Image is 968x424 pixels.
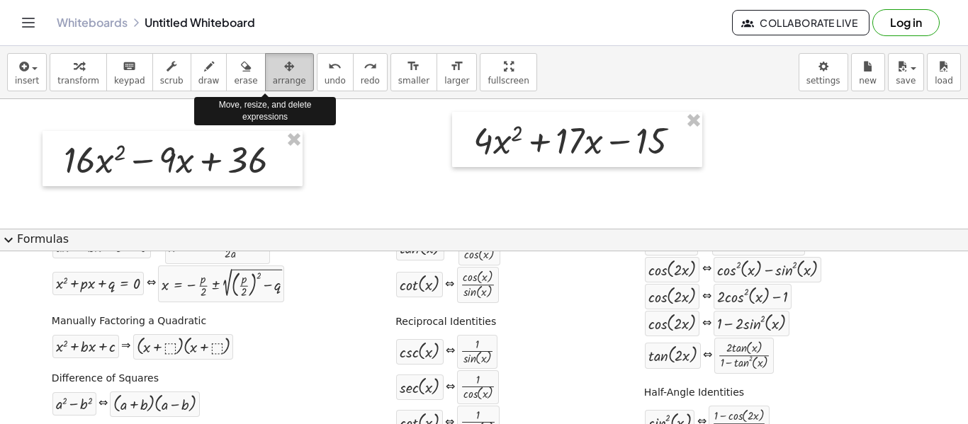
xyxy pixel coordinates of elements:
span: scrub [160,76,184,86]
button: fullscreen [480,53,536,91]
i: format_size [450,58,463,75]
div: ⇔ [703,348,712,364]
div: ⇔ [99,396,108,412]
button: keyboardkeypad [106,53,153,91]
div: ⇔ [702,289,711,305]
div: ⇔ [700,234,709,251]
div: ⇒ [121,338,130,355]
div: Move, resize, and delete expressions [194,97,336,125]
div: ⇔ [147,275,156,292]
span: larger [444,76,469,86]
i: redo [364,58,377,75]
button: insert [7,53,47,91]
button: load [927,53,961,91]
button: erase [226,53,265,91]
span: load [935,76,953,86]
button: arrange [265,53,314,91]
button: settings [799,53,848,91]
button: Toggle navigation [17,11,40,34]
div: ⇔ [445,277,454,293]
span: erase [234,76,257,86]
button: transform [50,53,107,91]
button: Collaborate Live [732,10,869,35]
label: Manually Factoring a Quadratic [52,314,206,328]
button: Log in [872,9,940,36]
div: ⇔ [446,379,455,396]
span: insert [15,76,39,86]
button: format_sizelarger [437,53,477,91]
span: fullscreen [488,76,529,86]
button: scrub [152,53,191,91]
a: Whiteboards [57,16,128,30]
div: ⇔ [153,239,162,255]
span: arrange [273,76,306,86]
label: Difference of Squares [52,372,159,386]
span: undo [325,76,346,86]
button: undoundo [317,53,354,91]
button: new [851,53,885,91]
i: undo [328,58,342,75]
span: keypad [114,76,145,86]
label: Half-Angle Identities [644,386,744,400]
button: save [888,53,924,91]
span: draw [198,76,220,86]
div: ⇔ [702,261,711,277]
div: ⇔ [702,316,711,332]
i: format_size [407,58,420,75]
span: new [859,76,877,86]
div: ⇔ [446,343,455,360]
span: save [896,76,916,86]
button: format_sizesmaller [390,53,437,91]
span: redo [361,76,380,86]
span: Collaborate Live [744,16,857,29]
button: redoredo [353,53,388,91]
label: Reciprocal Identities [395,315,496,329]
span: settings [806,76,840,86]
span: transform [57,76,99,86]
i: keyboard [123,58,136,75]
span: smaller [398,76,429,86]
button: draw [191,53,227,91]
